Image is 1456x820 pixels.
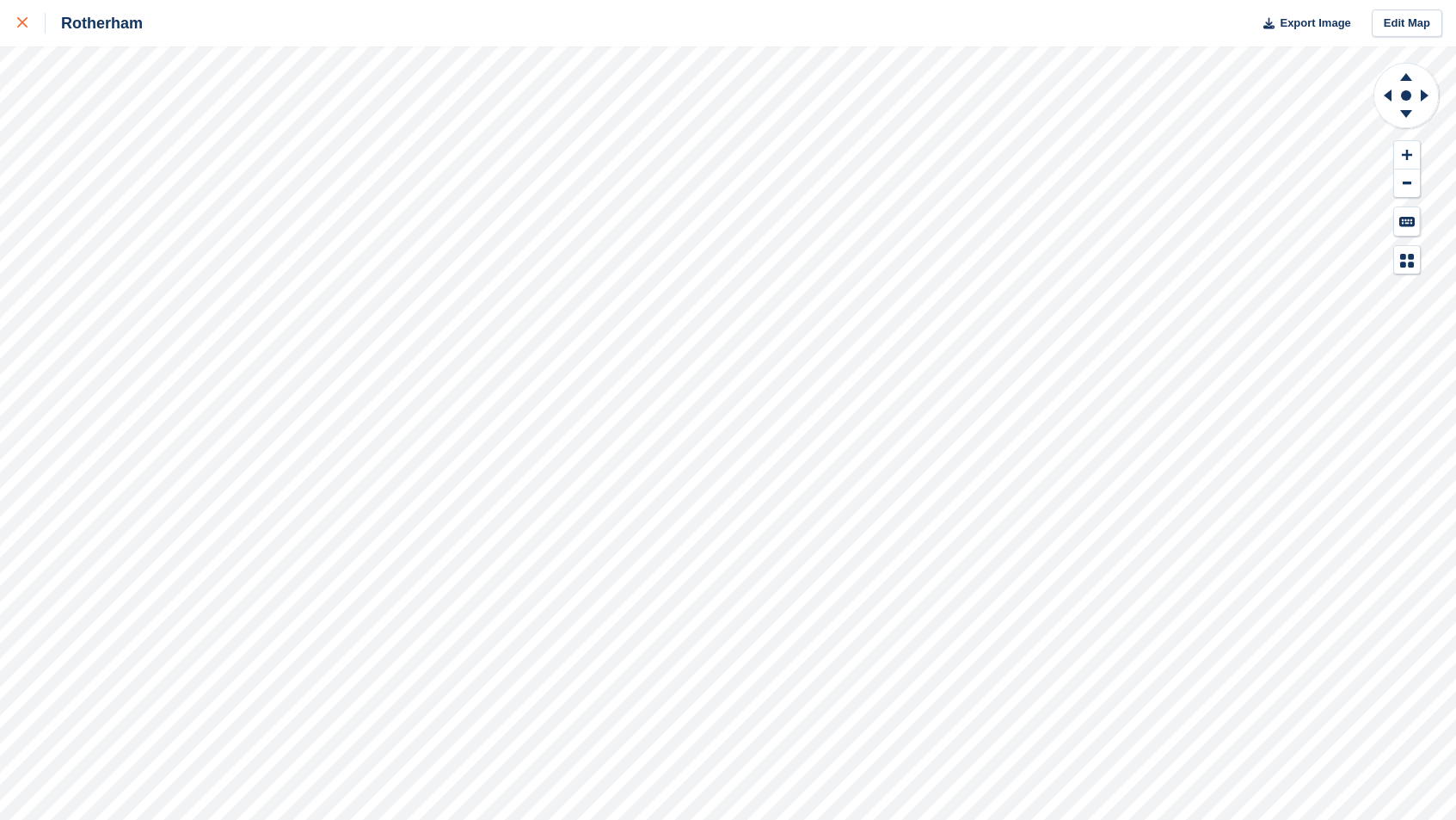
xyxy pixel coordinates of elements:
[1372,9,1442,38] a: Edit Map
[1253,9,1351,38] button: Export Image
[1280,15,1350,32] span: Export Image
[46,13,143,34] div: Rotherham
[1394,170,1420,198] button: Zoom Out
[1394,141,1420,170] button: Zoom In
[1394,246,1420,274] button: Map Legend
[1394,207,1420,236] button: Keyboard Shortcuts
